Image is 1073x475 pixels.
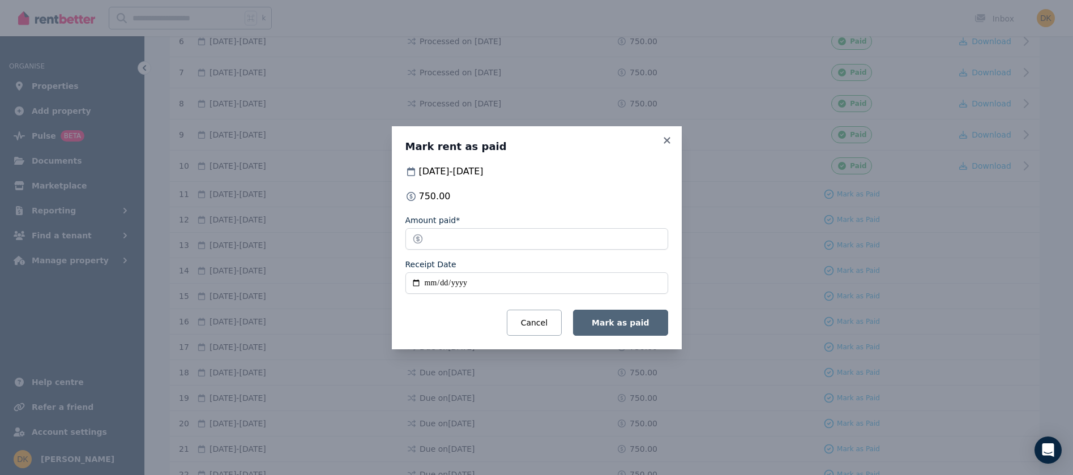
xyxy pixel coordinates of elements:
[405,259,456,270] label: Receipt Date
[1034,437,1062,464] div: Open Intercom Messenger
[405,140,668,153] h3: Mark rent as paid
[419,190,451,203] span: 750.00
[507,310,562,336] button: Cancel
[573,310,668,336] button: Mark as paid
[592,318,649,327] span: Mark as paid
[405,215,460,226] label: Amount paid*
[419,165,484,178] span: [DATE] - [DATE]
